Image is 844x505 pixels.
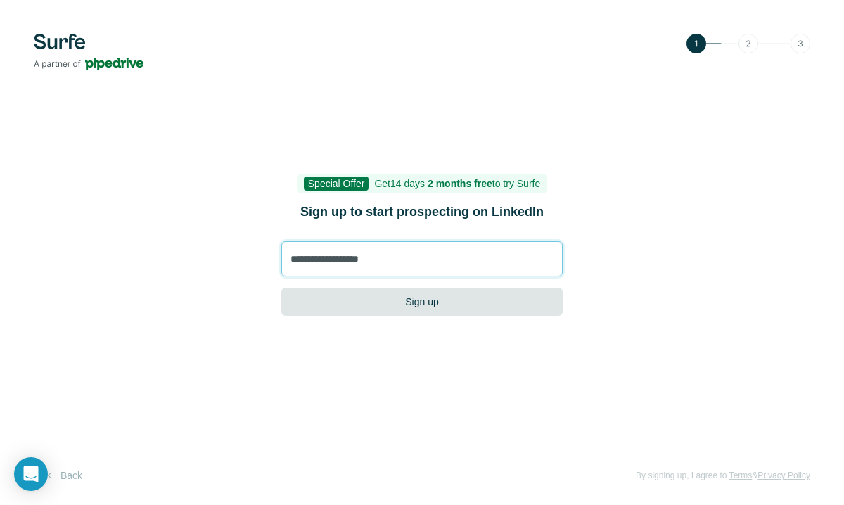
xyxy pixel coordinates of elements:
[752,471,757,480] span: &
[686,34,810,53] img: Step 1
[374,178,540,189] span: Get to try Surfe
[428,178,492,189] b: 2 months free
[281,202,563,222] h1: Sign up to start prospecting on LinkedIn
[34,463,92,488] button: Back
[14,457,48,491] div: Open Intercom Messenger
[304,177,369,191] span: Special Offer
[636,471,727,480] span: By signing up, I agree to
[390,178,425,189] s: 14 days
[34,34,143,70] img: Surfe's logo
[281,288,563,316] button: Sign up
[757,471,810,480] a: Privacy Policy
[729,471,753,480] a: Terms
